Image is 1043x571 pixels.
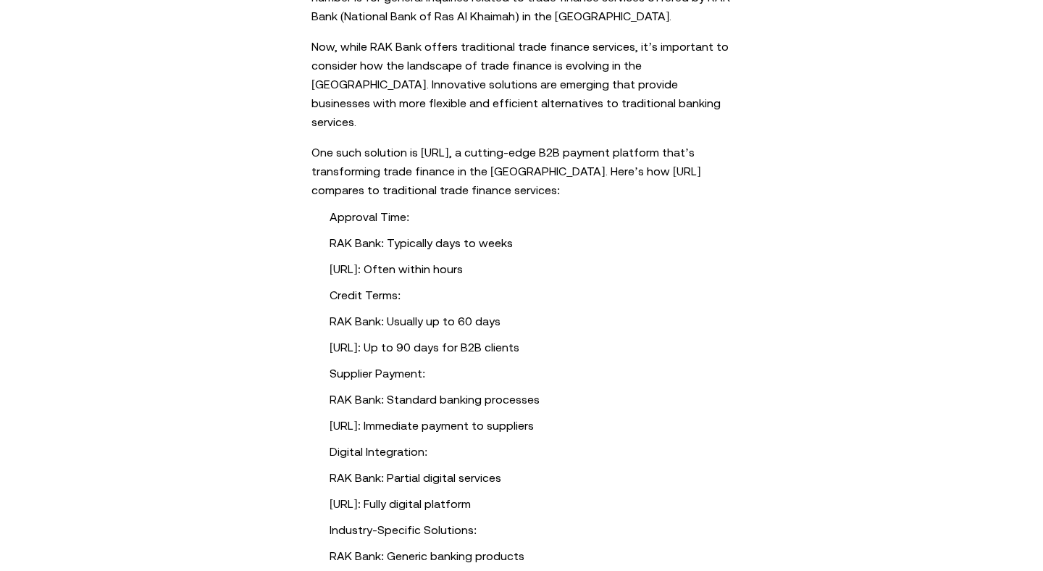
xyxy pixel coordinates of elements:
[330,286,750,304] li: Credit Terms:
[330,521,750,538] li: Industry-Specific Solutions:
[330,391,750,408] li: RAK Bank: Standard banking processes
[330,260,750,278] li: [URL]: Often within hours
[330,469,750,486] li: RAK Bank: Partial digital services
[330,443,750,460] li: Digital Integration:
[330,208,750,225] li: Approval Time:
[330,364,750,382] li: Supplier Payment:
[330,338,750,356] li: [URL]: Up to 90 days for B2B clients
[330,234,750,251] li: RAK Bank: Typically days to weeks
[330,417,750,434] li: [URL]: Immediate payment to suppliers
[330,547,750,564] li: RAK Bank: Generic banking products
[330,495,750,512] li: [URL]: Fully digital platform
[330,312,750,330] li: RAK Bank: Usually up to 60 days
[311,37,732,131] p: Now, while RAK Bank offers traditional trade finance services, it’s important to consider how the...
[311,143,732,199] p: One such solution is [URL], a cutting-edge B2B payment platform that’s transforming trade finance...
